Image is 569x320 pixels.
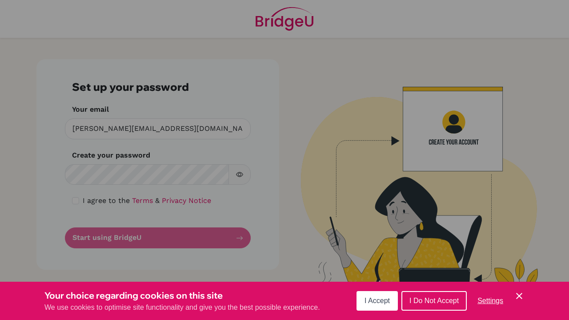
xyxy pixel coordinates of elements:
[514,291,525,301] button: Save and close
[44,302,320,313] p: We use cookies to optimise site functionality and give you the best possible experience.
[44,289,320,302] h3: Your choice regarding cookies on this site
[357,291,398,311] button: I Accept
[470,292,510,310] button: Settings
[365,297,390,304] span: I Accept
[401,291,467,311] button: I Do Not Accept
[409,297,459,304] span: I Do Not Accept
[477,297,503,304] span: Settings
